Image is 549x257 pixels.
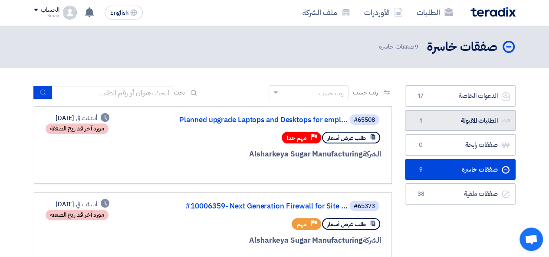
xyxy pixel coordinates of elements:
div: [DATE] [56,114,109,123]
div: Alsharkeya Sugar Manufacturing [172,149,381,160]
input: ابحث بعنوان أو رقم الطلب [53,86,174,99]
div: مورد آخر قد ربح الصفقة [46,210,108,220]
a: ملف الشركة [296,2,357,23]
img: Teradix logo [470,7,516,17]
a: #10006359- Next Generation Firewall for Site ... [174,202,348,210]
a: Open chat [519,228,543,251]
div: Smaa [34,13,59,18]
a: صفقات خاسرة9 [405,159,516,180]
span: 9 [416,166,426,174]
span: 9 [414,42,418,51]
span: 17 [416,92,426,101]
span: رتب حسب [353,88,378,97]
img: profile_test.png [63,6,77,20]
a: الدعوات الخاصة17 [405,85,516,107]
span: English [110,10,128,16]
span: طلب عرض أسعار [327,134,366,142]
div: #65508 [354,117,375,123]
a: صفقات ملغية38 [405,183,516,205]
span: مهم جدا [287,134,307,142]
div: #65373 [354,203,375,209]
div: رتب حسب [319,89,344,98]
div: Alsharkeya Sugar Manufacturing [172,235,381,246]
a: Planned upgrade Laptops and Desktops for empl... [174,116,348,124]
span: طلب عرض أسعار [327,220,366,228]
span: 0 [416,141,426,150]
button: English [105,6,143,20]
span: أنشئت في [76,114,97,123]
div: مورد آخر قد ربح الصفقة [46,124,108,134]
a: صفقات رابحة0 [405,134,516,156]
span: 1 [416,117,426,125]
span: صفقات خاسرة [379,42,420,52]
div: الحساب [41,7,59,14]
h2: صفقات خاسرة [427,39,497,55]
span: مهم [297,220,307,228]
a: الطلبات المقبولة1 [405,110,516,131]
a: الطلبات [410,2,460,23]
div: [DATE] [56,200,109,209]
span: 38 [416,190,426,198]
span: الشركة [362,149,381,159]
span: أنشئت في [76,200,97,209]
a: الأوردرات [357,2,410,23]
span: الشركة [362,235,381,246]
span: بحث [174,88,185,97]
